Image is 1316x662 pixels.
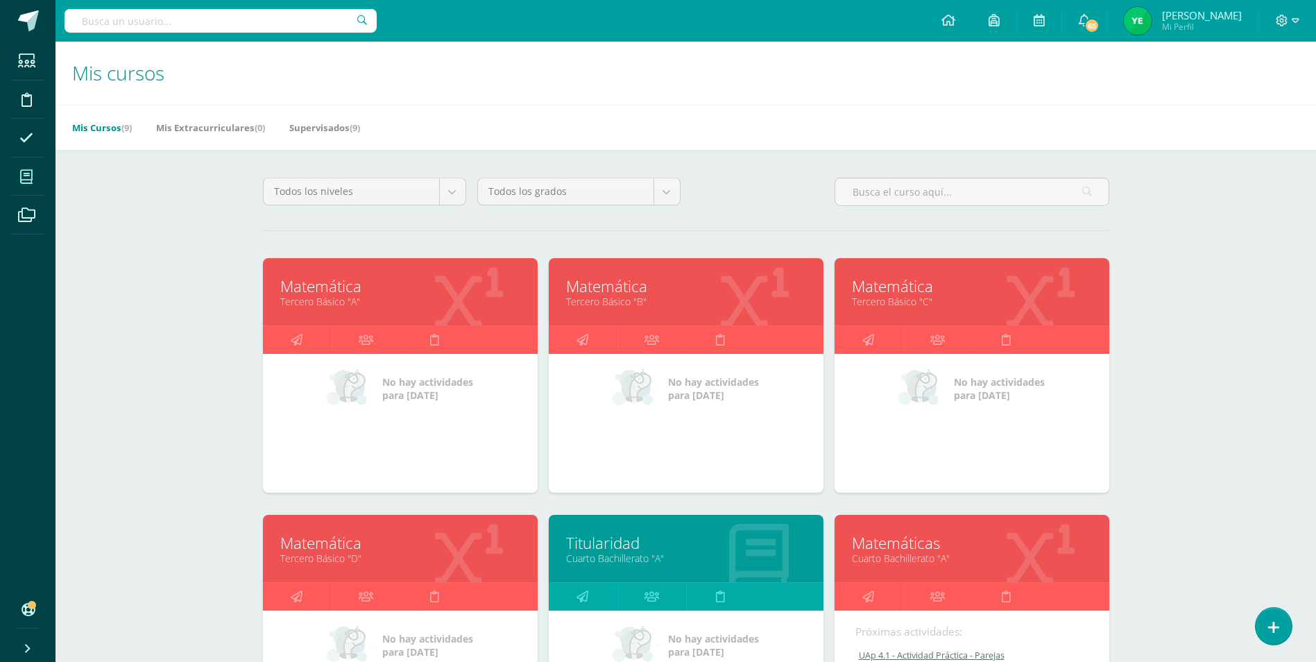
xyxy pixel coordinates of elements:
[1084,18,1100,33] span: 65
[613,368,658,409] img: no_activities_small.png
[280,552,520,565] a: Tercero Básico "D"
[855,625,1088,639] div: Próximas actividades:
[852,532,1092,554] a: Matemáticas
[72,117,132,139] a: Mis Cursos(9)
[289,117,360,139] a: Supervisados(9)
[280,295,520,308] a: Tercero Básico "A"
[1124,7,1152,35] img: 6fd3bd7d6e4834e5979ff6a5032b647c.png
[852,295,1092,308] a: Tercero Básico "C"
[852,552,1092,565] a: Cuarto Bachillerato "A"
[280,532,520,554] a: Matemática
[478,178,680,205] a: Todos los grados
[156,117,265,139] a: Mis Extracurriculares(0)
[382,375,473,402] span: No hay actividades para [DATE]
[668,632,759,659] span: No hay actividades para [DATE]
[274,178,429,205] span: Todos los niveles
[566,552,806,565] a: Cuarto Bachillerato "A"
[855,650,1090,661] a: UAp 4.1 - Actividad Práctica - Parejas
[65,9,377,33] input: Busca un usuario...
[835,178,1109,205] input: Busca el curso aquí...
[1162,8,1242,22] span: [PERSON_NAME]
[852,275,1092,297] a: Matemática
[255,121,265,134] span: (0)
[280,275,520,297] a: Matemática
[954,375,1045,402] span: No hay actividades para [DATE]
[566,295,806,308] a: Tercero Básico "B"
[327,368,373,409] img: no_activities_small.png
[488,178,643,205] span: Todos los grados
[72,60,164,86] span: Mis cursos
[1162,21,1242,33] span: Mi Perfil
[566,532,806,554] a: Titularidad
[350,121,360,134] span: (9)
[668,375,759,402] span: No hay actividades para [DATE]
[121,121,132,134] span: (9)
[264,178,465,205] a: Todos los niveles
[898,368,944,409] img: no_activities_small.png
[382,632,473,659] span: No hay actividades para [DATE]
[566,275,806,297] a: Matemática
